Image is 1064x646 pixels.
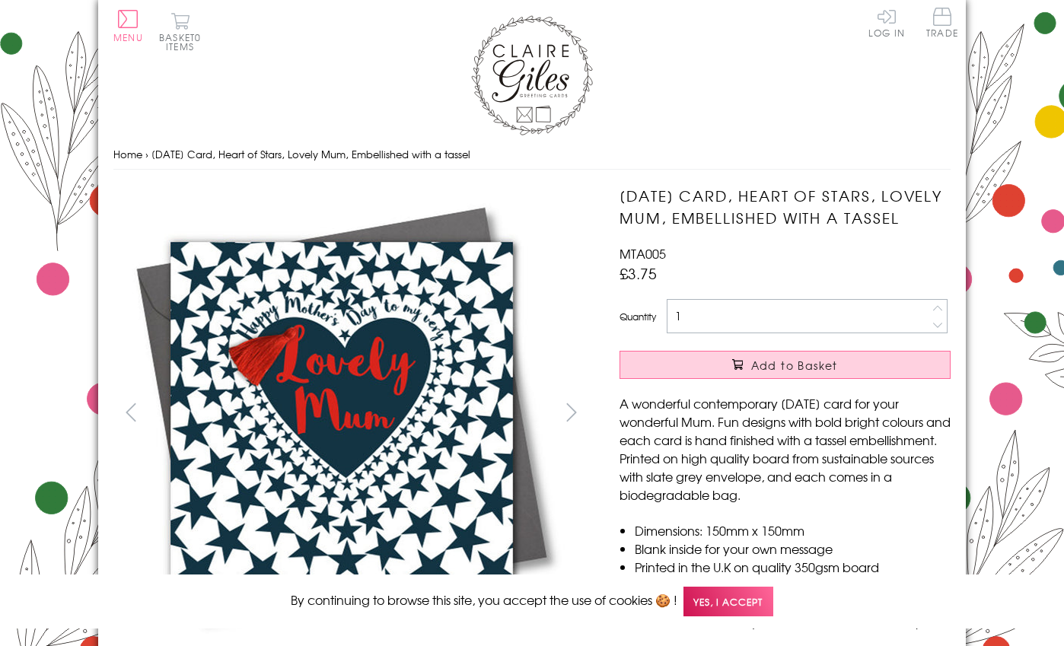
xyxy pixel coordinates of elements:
[113,147,142,161] a: Home
[635,539,951,558] li: Blank inside for your own message
[620,310,656,323] label: Quantity
[145,147,148,161] span: ›
[620,244,666,263] span: MTA005
[113,10,143,42] button: Menu
[113,139,951,170] nav: breadcrumbs
[166,30,201,53] span: 0 items
[926,8,958,40] a: Trade
[555,395,589,429] button: next
[635,558,951,576] li: Printed in the U.K on quality 350gsm board
[151,147,470,161] span: [DATE] Card, Heart of Stars, Lovely Mum, Embellished with a tassel
[159,12,201,51] button: Basket0 items
[620,263,657,284] span: £3.75
[589,185,1046,641] img: Mother's Day Card, Heart of Stars, Lovely Mum, Embellished with a tassel
[113,30,143,44] span: Menu
[471,15,593,135] img: Claire Giles Greetings Cards
[620,185,951,229] h1: [DATE] Card, Heart of Stars, Lovely Mum, Embellished with a tassel
[751,358,838,373] span: Add to Basket
[620,394,951,504] p: A wonderful contemporary [DATE] card for your wonderful Mum. Fun designs with bold bright colours...
[635,521,951,539] li: Dimensions: 150mm x 150mm
[113,185,570,641] img: Mother's Day Card, Heart of Stars, Lovely Mum, Embellished with a tassel
[683,587,773,616] span: Yes, I accept
[620,351,951,379] button: Add to Basket
[868,8,905,37] a: Log In
[113,395,148,429] button: prev
[926,8,958,37] span: Trade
